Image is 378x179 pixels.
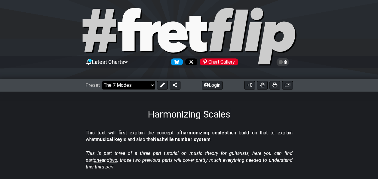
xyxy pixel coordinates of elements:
[282,81,293,89] button: Create image
[170,81,180,89] button: Share Preset
[197,58,238,65] a: #fretflip at Pinterest
[202,81,223,89] button: Login
[92,59,124,65] span: Latest Charts
[109,157,117,163] span: two
[94,157,102,163] span: one
[86,130,293,143] p: This text will first explain the concept of then build on that to explain what is and also the .
[148,108,230,120] h1: Harmonizing Scales
[200,58,238,65] div: Chart Gallery
[96,137,122,142] strong: musical key
[85,82,100,88] span: Preset
[183,58,197,65] a: Follow #fretflip at X
[168,58,183,65] a: Follow #fretflip at Bluesky
[279,59,286,65] span: Toggle light / dark theme
[153,137,211,142] strong: Nashville number system
[102,81,155,89] select: Preset
[181,130,227,136] strong: harmonizing scales
[86,150,293,170] em: This is part three of a three part tutorial on music theory for guitarists, here you can find par...
[257,81,268,89] button: Toggle Dexterity for all fretkits
[269,81,280,89] button: Print
[244,81,255,89] button: 0
[157,81,168,89] button: Edit Preset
